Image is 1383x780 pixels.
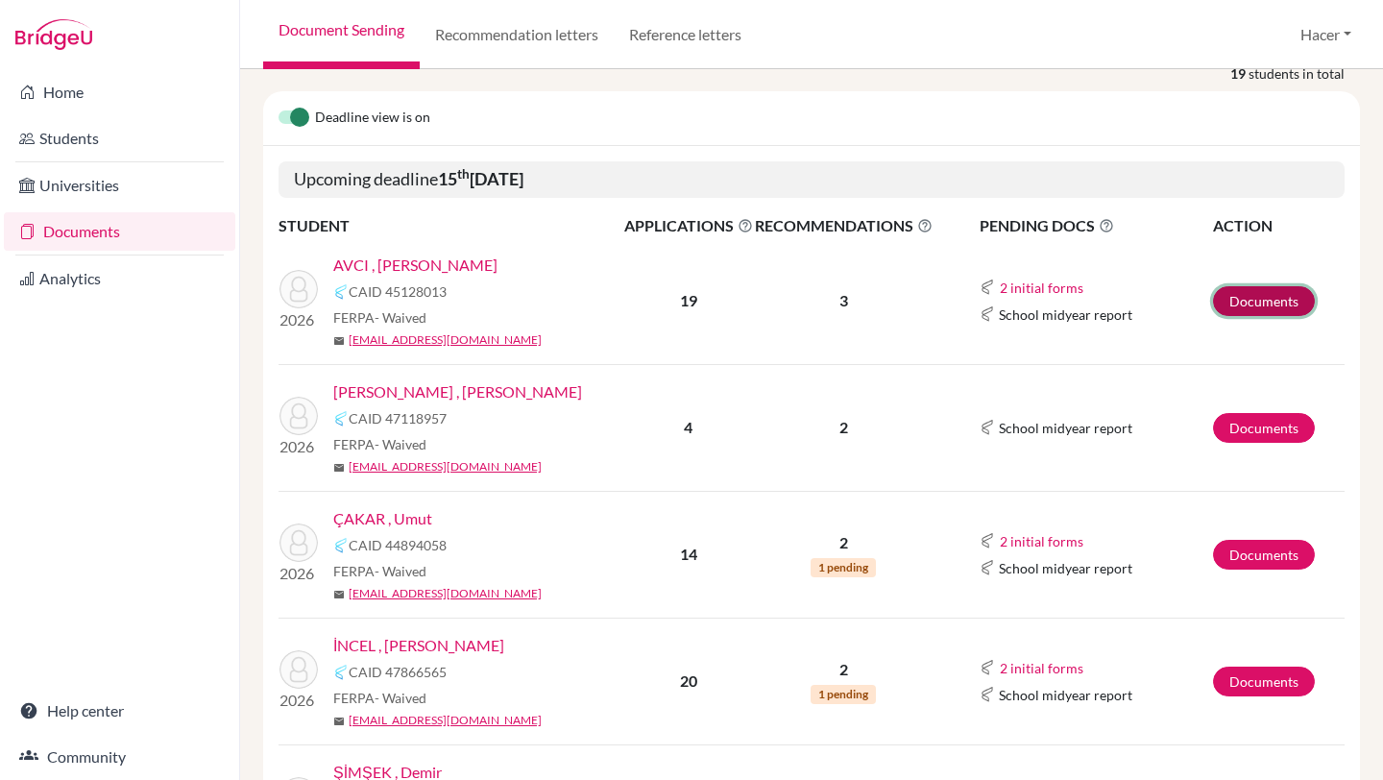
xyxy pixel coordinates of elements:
[333,507,432,530] a: ÇAKAR , Umut
[333,307,426,328] span: FERPA
[1213,540,1315,570] a: Documents
[811,685,876,704] span: 1 pending
[980,306,995,322] img: Common App logo
[999,530,1084,552] button: 2 initial forms
[999,657,1084,679] button: 2 initial forms
[980,533,995,548] img: Common App logo
[333,380,582,403] a: [PERSON_NAME] , [PERSON_NAME]
[279,397,318,435] img: BÖREKÇİ , Ogan
[755,416,933,439] p: 2
[375,563,426,579] span: - Waived
[349,585,542,602] a: [EMAIL_ADDRESS][DOMAIN_NAME]
[333,335,345,347] span: mail
[375,436,426,452] span: - Waived
[315,107,430,130] span: Deadline view is on
[333,434,426,454] span: FERPA
[375,309,426,326] span: - Waived
[333,716,345,727] span: mail
[279,435,318,458] p: 2026
[4,738,235,776] a: Community
[755,658,933,681] p: 2
[4,166,235,205] a: Universities
[457,166,470,182] sup: th
[1249,63,1360,84] span: students in total
[279,308,318,331] p: 2026
[1230,63,1249,84] strong: 19
[999,418,1132,438] span: School midyear report
[680,545,697,563] b: 14
[999,277,1084,299] button: 2 initial forms
[349,535,447,555] span: CAID 44894058
[811,558,876,577] span: 1 pending
[349,408,447,428] span: CAID 47118957
[349,281,447,302] span: CAID 45128013
[4,73,235,111] a: Home
[1213,413,1315,443] a: Documents
[333,411,349,427] img: Common App logo
[333,589,345,600] span: mail
[980,687,995,702] img: Common App logo
[333,284,349,300] img: Common App logo
[980,280,995,295] img: Common App logo
[1213,667,1315,696] a: Documents
[980,560,995,575] img: Common App logo
[999,305,1132,325] span: School midyear report
[333,561,426,581] span: FERPA
[4,259,235,298] a: Analytics
[1292,16,1360,53] button: Hacer
[4,692,235,730] a: Help center
[4,119,235,158] a: Students
[333,688,426,708] span: FERPA
[279,650,318,689] img: İNCEL , Çağan Aras
[375,690,426,706] span: - Waived
[333,538,349,553] img: Common App logo
[279,562,318,585] p: 2026
[684,418,692,436] b: 4
[680,671,697,690] b: 20
[279,689,318,712] p: 2026
[4,212,235,251] a: Documents
[624,214,753,237] span: APPLICATIONS
[15,19,92,50] img: Bridge-U
[349,331,542,349] a: [EMAIL_ADDRESS][DOMAIN_NAME]
[1212,213,1345,238] th: ACTION
[438,168,523,189] b: 15 [DATE]
[980,660,995,675] img: Common App logo
[755,289,933,312] p: 3
[349,712,542,729] a: [EMAIL_ADDRESS][DOMAIN_NAME]
[279,270,318,308] img: AVCI , Ahmet Deniz
[980,214,1211,237] span: PENDING DOCS
[680,291,697,309] b: 19
[755,531,933,554] p: 2
[349,662,447,682] span: CAID 47866565
[279,213,623,238] th: STUDENT
[755,214,933,237] span: RECOMMENDATIONS
[279,161,1345,198] h5: Upcoming deadline
[980,420,995,435] img: Common App logo
[999,558,1132,578] span: School midyear report
[1213,286,1315,316] a: Documents
[333,665,349,680] img: Common App logo
[333,462,345,474] span: mail
[333,254,497,277] a: AVCI , [PERSON_NAME]
[999,685,1132,705] span: School midyear report
[333,634,504,657] a: İNCEL , [PERSON_NAME]
[279,524,318,562] img: ÇAKAR , Umut
[349,458,542,475] a: [EMAIL_ADDRESS][DOMAIN_NAME]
